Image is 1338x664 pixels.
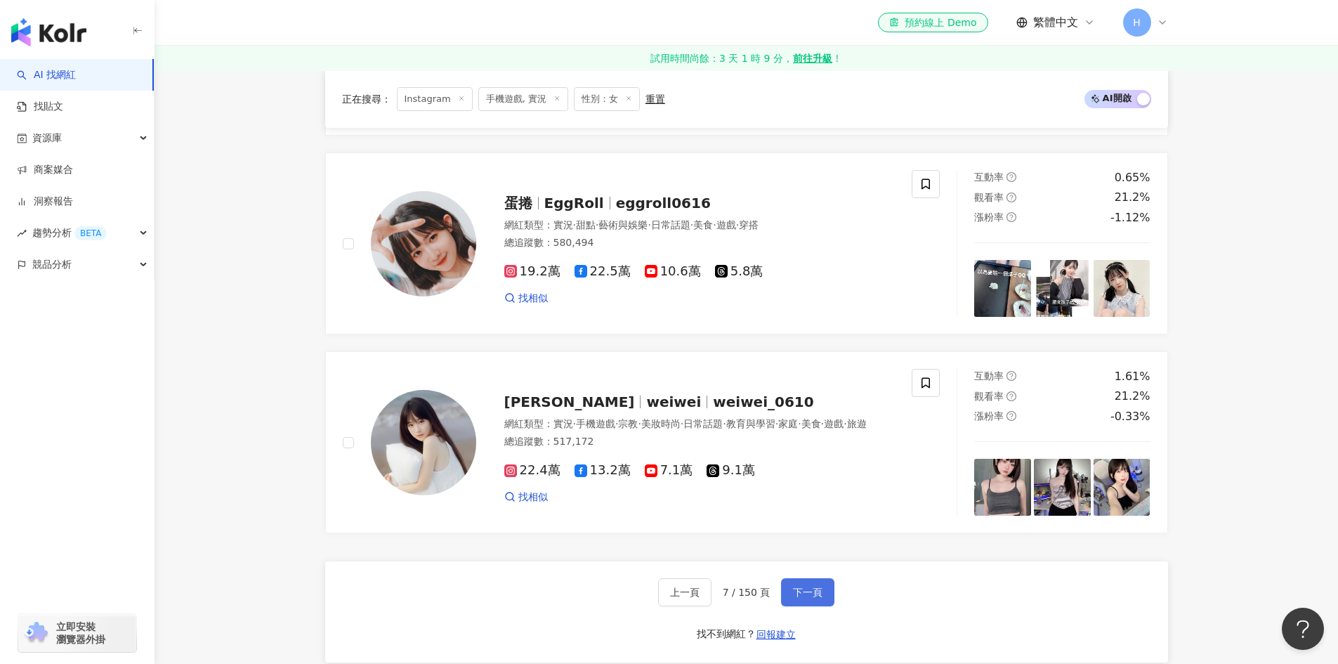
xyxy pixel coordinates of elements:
span: 蛋捲 [504,195,532,211]
span: 下一頁 [793,587,822,598]
span: · [736,219,739,230]
span: · [638,418,641,429]
img: KOL Avatar [371,191,476,297]
img: post-image [1094,459,1150,516]
button: 上一頁 [658,578,711,606]
span: 甜點 [576,219,596,230]
span: question-circle [1006,212,1016,222]
span: 藝術與娛樂 [598,219,648,230]
strong: 前往升級 [793,51,832,65]
span: · [573,418,576,429]
span: 22.4萬 [504,463,560,478]
div: 預約線上 Demo [889,15,976,30]
span: question-circle [1006,193,1016,202]
img: post-image [1034,260,1091,317]
img: logo [11,18,86,46]
span: 10.6萬 [645,264,701,279]
span: 遊戲 [716,219,736,230]
span: 5.8萬 [715,264,763,279]
span: 旅遊 [847,418,867,429]
span: 趨勢分析 [32,217,107,249]
span: 漲粉率 [974,211,1004,223]
a: 預約線上 Demo [878,13,988,32]
span: 7 / 150 頁 [723,587,770,598]
a: KOL Avatar蛋捲EggRolleggroll0616網紅類型：實況·甜點·藝術與娛樂·日常話題·美食·遊戲·穿搭總追蹤數：580,49419.2萬22.5萬10.6萬5.8萬找相似互動率... [325,152,1168,334]
div: 找不到網紅？ [697,627,756,642]
a: KOL Avatar[PERSON_NAME]weiweiweiwei_0610網紅類型：實況·手機遊戲·宗教·美妝時尚·日常話題·教育與學習·家庭·美食·遊戲·旅遊總追蹤數：517,17222... [325,351,1168,533]
img: post-image [974,459,1031,516]
div: 總追蹤數 ： 580,494 [504,236,896,250]
span: 上一頁 [670,587,700,598]
div: 21.2% [1115,389,1150,404]
span: 資源庫 [32,122,62,154]
span: · [723,418,726,429]
span: 美妝時尚 [641,418,681,429]
span: question-circle [1006,391,1016,401]
button: 回報建立 [756,623,796,646]
span: 日常話題 [651,219,690,230]
span: · [615,418,618,429]
span: 美食 [801,418,821,429]
div: 網紅類型 ： [504,219,896,233]
span: 穿搭 [739,219,759,230]
button: 下一頁 [781,578,834,606]
span: weiwei [646,393,701,410]
span: H [1133,15,1141,30]
span: question-circle [1006,371,1016,381]
span: 競品分析 [32,249,72,280]
span: 家庭 [778,418,798,429]
div: 重置 [645,93,665,105]
span: · [596,219,598,230]
span: 正在搜尋 ： [342,93,391,105]
span: 19.2萬 [504,264,560,279]
a: searchAI 找網紅 [17,68,76,82]
iframe: Help Scout Beacon - Open [1282,608,1324,650]
span: 性別：女 [574,87,640,111]
a: 找貼文 [17,100,63,114]
span: 22.5萬 [575,264,631,279]
span: eggroll0616 [616,195,711,211]
img: KOL Avatar [371,390,476,495]
span: · [821,418,824,429]
span: 7.1萬 [645,463,693,478]
span: Instagram [397,87,473,111]
span: question-circle [1006,172,1016,182]
span: 漲粉率 [974,410,1004,422]
a: 找相似 [504,292,548,306]
span: · [681,418,683,429]
a: 商案媒合 [17,163,73,177]
span: 美食 [693,219,713,230]
span: 回報建立 [756,629,796,640]
span: weiwei_0610 [713,393,813,410]
span: 日常話題 [683,418,723,429]
img: post-image [1034,459,1091,516]
div: 總追蹤數 ： 517,172 [504,435,896,449]
span: · [775,418,778,429]
img: post-image [974,260,1031,317]
div: -0.33% [1110,409,1150,424]
span: · [844,418,846,429]
span: 9.1萬 [707,463,755,478]
span: 立即安裝 瀏覽器外掛 [56,620,105,646]
span: 教育與學習 [726,418,775,429]
span: 手機遊戲, 實況 [478,87,568,111]
span: [PERSON_NAME] [504,393,635,410]
div: 21.2% [1115,190,1150,205]
span: question-circle [1006,411,1016,421]
a: chrome extension立即安裝 瀏覽器外掛 [18,614,136,652]
span: 實況 [553,219,573,230]
span: 繁體中文 [1033,15,1078,30]
span: 找相似 [518,490,548,504]
a: 試用時間尚餘：3 天 1 時 9 分，前往升級！ [155,46,1338,71]
span: 互動率 [974,370,1004,382]
div: BETA [74,226,107,240]
img: post-image [1094,260,1150,317]
img: chrome extension [22,622,50,644]
span: · [573,219,576,230]
a: 洞察報告 [17,195,73,209]
span: rise [17,228,27,238]
span: 互動率 [974,171,1004,183]
span: 找相似 [518,292,548,306]
span: 觀看率 [974,192,1004,203]
span: 觀看率 [974,391,1004,402]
